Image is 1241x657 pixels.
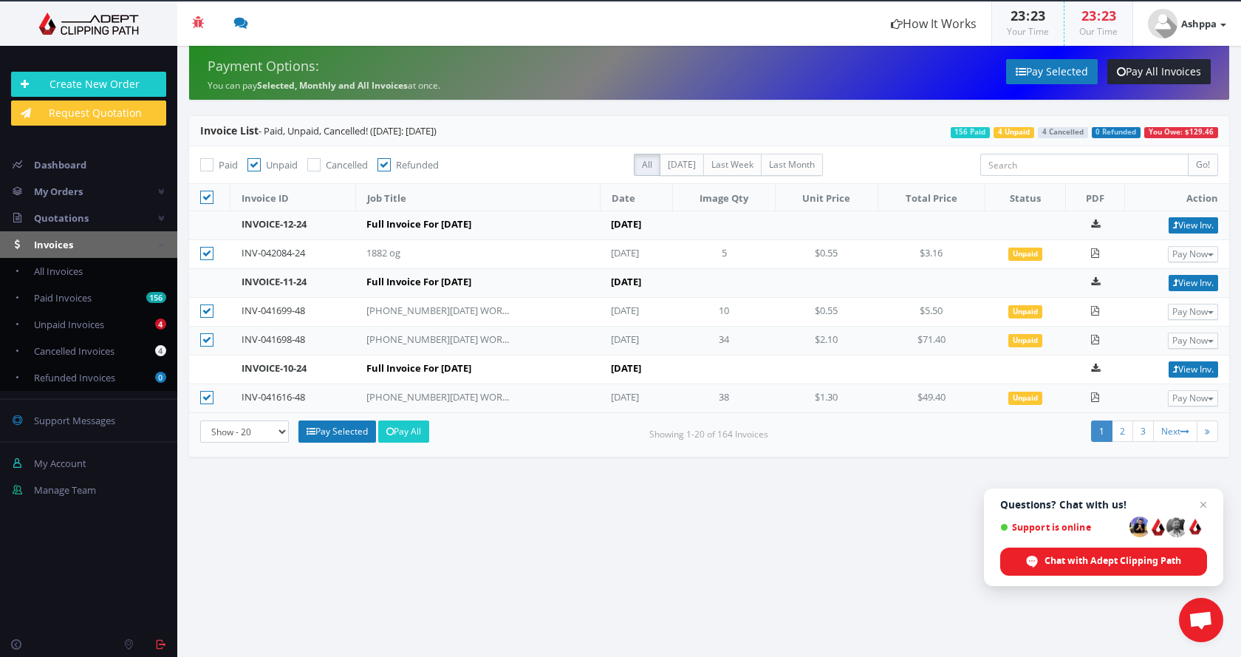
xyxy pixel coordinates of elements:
[600,298,672,327] td: [DATE]
[649,428,768,441] small: Showing 1-20 of 164 Invoices
[776,184,878,211] th: Unit Price
[326,158,368,171] span: Cancelled
[600,269,775,298] td: [DATE]
[155,319,166,330] b: 4
[1008,305,1042,319] span: Unpaid
[1025,7,1030,24] span: :
[994,127,1034,138] span: 4 Unpaid
[34,185,83,198] span: My Orders
[200,124,437,137] span: - Paid, Unpaid, Cancelled! ([DATE]: [DATE])
[242,275,307,288] a: INVOICE-11-24
[703,154,762,176] label: Last Week
[34,211,89,225] span: Quotations
[600,240,672,269] td: [DATE]
[878,384,985,413] td: $49.40
[266,158,298,171] span: Unpaid
[776,327,878,355] td: $2.10
[1045,554,1181,568] span: Chat with Adept Clipping Path
[1169,275,1218,291] a: View Inv.
[366,390,514,404] div: [PHONE_NUMBER][DATE] WORKER
[34,238,73,251] span: Invoices
[672,184,776,211] th: Image Qty
[355,269,600,298] td: Full Invoice For [DATE]
[600,384,672,413] td: [DATE]
[672,240,776,269] td: 5
[1188,154,1218,176] input: Go!
[600,211,775,240] td: [DATE]
[1148,9,1177,38] img: user_default.jpg
[1168,246,1218,262] button: Pay Now
[230,184,356,211] th: Invoice ID
[242,333,305,346] a: INV-041698-48
[1038,127,1088,138] span: 4 Cancelled
[980,154,1189,176] input: Search
[242,390,305,404] a: INV-041616-48
[355,211,600,240] td: Full Invoice For [DATE]
[34,457,86,470] span: My Account
[396,158,439,171] span: Refunded
[34,414,115,427] span: Support Messages
[1144,127,1218,138] span: You Owe: $129.46
[951,127,991,138] span: 156 Paid
[34,483,96,497] span: Manage Team
[1181,17,1217,30] strong: Ashppa
[1007,25,1049,38] small: Your Time
[355,355,600,384] td: Full Invoice For [DATE]
[1125,184,1229,211] th: Action
[355,184,600,211] th: Job Title
[11,72,166,97] a: Create New Order
[34,318,104,331] span: Unpaid Invoices
[1079,25,1118,38] small: Our Time
[660,154,704,176] label: [DATE]
[1101,7,1116,24] span: 23
[878,298,985,327] td: $5.50
[1000,548,1207,576] div: Chat with Adept Clipping Path
[208,59,698,74] h4: Payment Options:
[34,291,92,304] span: Paid Invoices
[200,123,259,137] span: Invoice List
[366,246,514,260] div: 1882 og
[878,184,985,211] th: Total Price
[1092,127,1141,138] span: 0 Refunded
[776,298,878,327] td: $0.55
[1030,7,1045,24] span: 23
[1194,496,1212,514] span: Close chat
[242,304,305,317] a: INV-041699-48
[155,372,166,383] b: 0
[878,240,985,269] td: $3.16
[985,184,1065,211] th: Status
[1132,421,1154,442] a: 3
[1169,217,1218,234] a: View Inv.
[672,327,776,355] td: 34
[242,217,307,231] a: INVOICE-12-24
[1008,334,1042,347] span: Unpaid
[1153,421,1197,442] a: Next
[34,344,114,358] span: Cancelled Invoices
[208,79,440,92] small: You can pay at once.
[1107,59,1211,84] a: Pay All Invoices
[11,101,166,126] a: Request Quotation
[1000,499,1207,511] span: Questions? Chat with us!
[1081,7,1096,24] span: 23
[634,154,660,176] label: All
[878,327,985,355] td: $71.40
[1008,248,1042,261] span: Unpaid
[34,265,83,278] span: All Invoices
[1006,59,1098,84] a: Pay Selected
[1008,392,1042,405] span: Unpaid
[34,158,86,171] span: Dashboard
[366,304,514,318] div: [PHONE_NUMBER][DATE] WORKER part 3
[776,384,878,413] td: $1.30
[366,333,514,347] div: [PHONE_NUMBER][DATE] WORKER part 2
[155,345,166,356] b: 4
[600,355,775,384] td: [DATE]
[1000,522,1124,533] span: Support is online
[1179,598,1223,642] div: Open chat
[776,240,878,269] td: $0.55
[1168,304,1218,320] button: Pay Now
[242,361,307,375] a: INVOICE-10-24
[1091,421,1112,442] a: 1
[298,421,376,443] a: Pay Selected
[600,327,672,355] td: [DATE]
[600,184,672,211] th: Date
